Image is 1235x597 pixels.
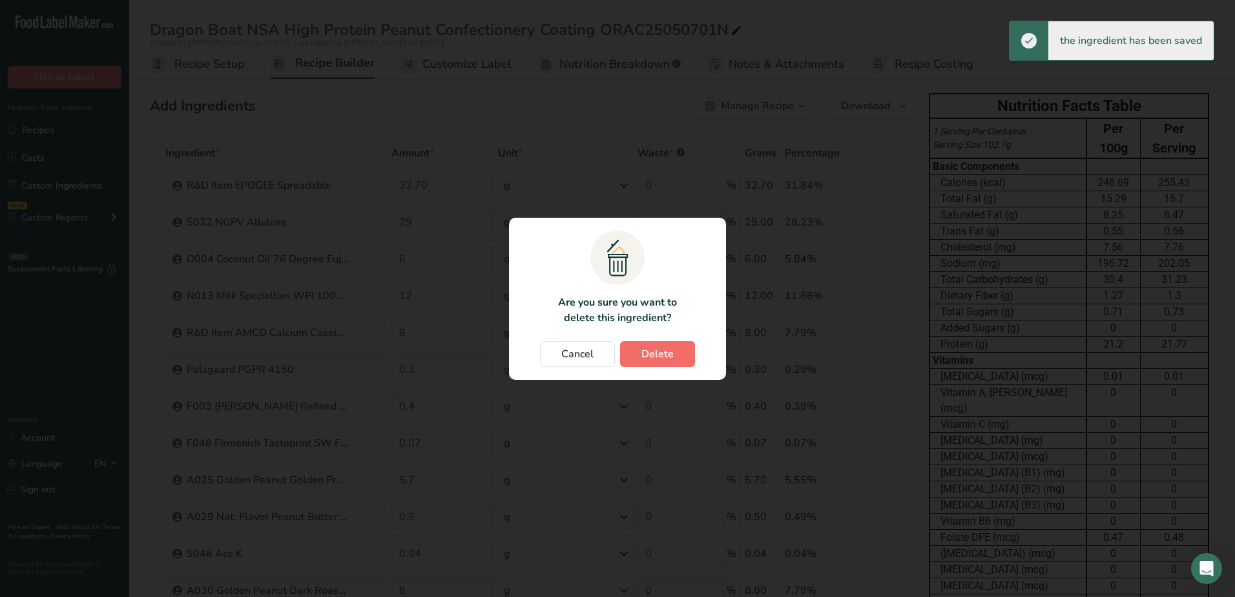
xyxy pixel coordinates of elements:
button: Cancel [540,341,615,367]
span: Delete [641,346,674,362]
div: Open Intercom Messenger [1191,553,1222,584]
button: Delete [620,341,695,367]
p: Are you sure you want to delete this ingredient? [550,295,684,326]
span: Cancel [561,346,594,362]
div: the ingredient has been saved [1048,21,1214,60]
